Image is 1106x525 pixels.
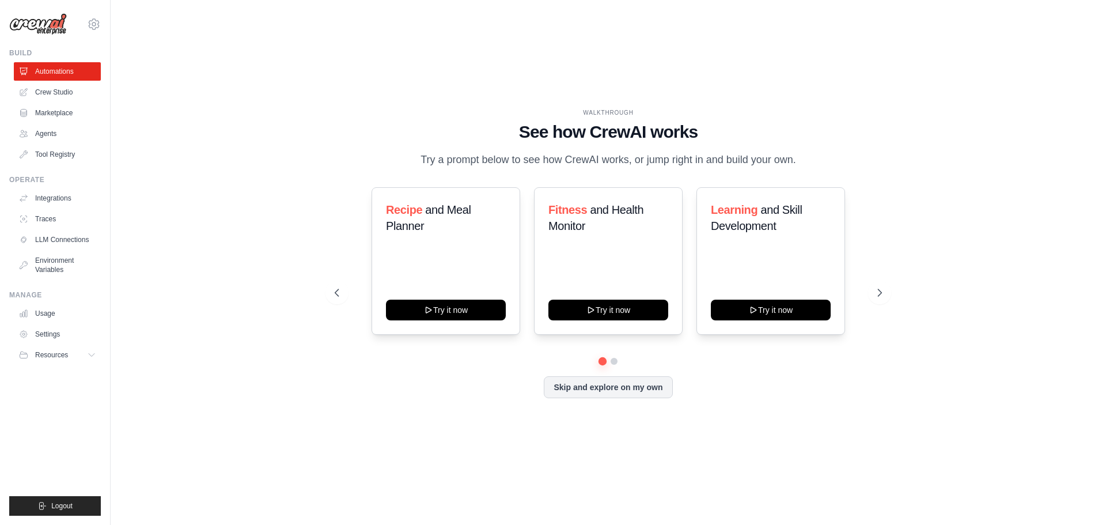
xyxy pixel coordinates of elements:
button: Logout [9,496,101,516]
span: Fitness [548,203,587,216]
a: Settings [14,325,101,343]
button: Try it now [711,300,831,320]
span: and Skill Development [711,203,802,232]
a: Integrations [14,189,101,207]
button: Try it now [548,300,668,320]
div: WALKTHROUGH [335,108,882,117]
a: Crew Studio [14,83,101,101]
a: Marketplace [14,104,101,122]
span: Resources [35,350,68,360]
button: Skip and explore on my own [544,376,672,398]
span: and Health Monitor [548,203,643,232]
span: Learning [711,203,757,216]
a: Tool Registry [14,145,101,164]
span: Recipe [386,203,422,216]
p: Try a prompt below to see how CrewAI works, or jump right in and build your own. [415,152,802,168]
a: Traces [14,210,101,228]
a: LLM Connections [14,231,101,249]
a: Agents [14,124,101,143]
a: Automations [14,62,101,81]
div: Operate [9,175,101,184]
span: and Meal Planner [386,203,471,232]
div: Build [9,48,101,58]
span: Logout [51,501,73,511]
div: Manage [9,290,101,300]
a: Environment Variables [14,251,101,279]
button: Try it now [386,300,506,320]
button: Resources [14,346,101,364]
a: Usage [14,304,101,323]
img: Logo [9,13,67,35]
h1: See how CrewAI works [335,122,882,142]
